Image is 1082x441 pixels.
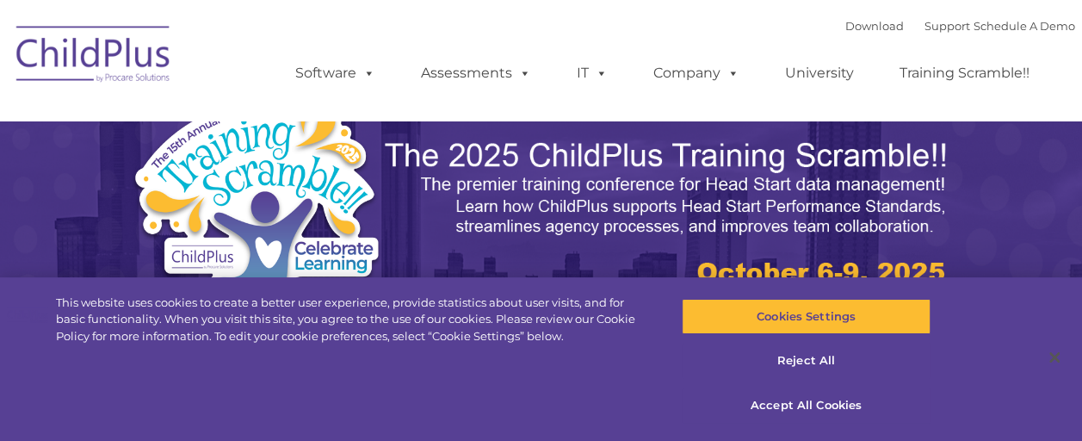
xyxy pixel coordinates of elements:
[1036,339,1073,376] button: Close
[239,184,312,197] span: Phone number
[239,114,292,127] span: Last name
[682,388,931,424] button: Accept All Cookies
[56,295,649,345] div: This website uses cookies to create a better user experience, provide statistics about user visit...
[882,56,1047,90] a: Training Scramble!!
[682,299,931,335] button: Cookies Settings
[974,19,1075,33] a: Schedule A Demo
[8,14,180,100] img: ChildPlus by Procare Solutions
[560,56,625,90] a: IT
[924,19,970,33] a: Support
[845,19,904,33] a: Download
[278,56,393,90] a: Software
[636,56,757,90] a: Company
[682,344,931,380] button: Reject All
[845,19,1075,33] font: |
[768,56,871,90] a: University
[404,56,548,90] a: Assessments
